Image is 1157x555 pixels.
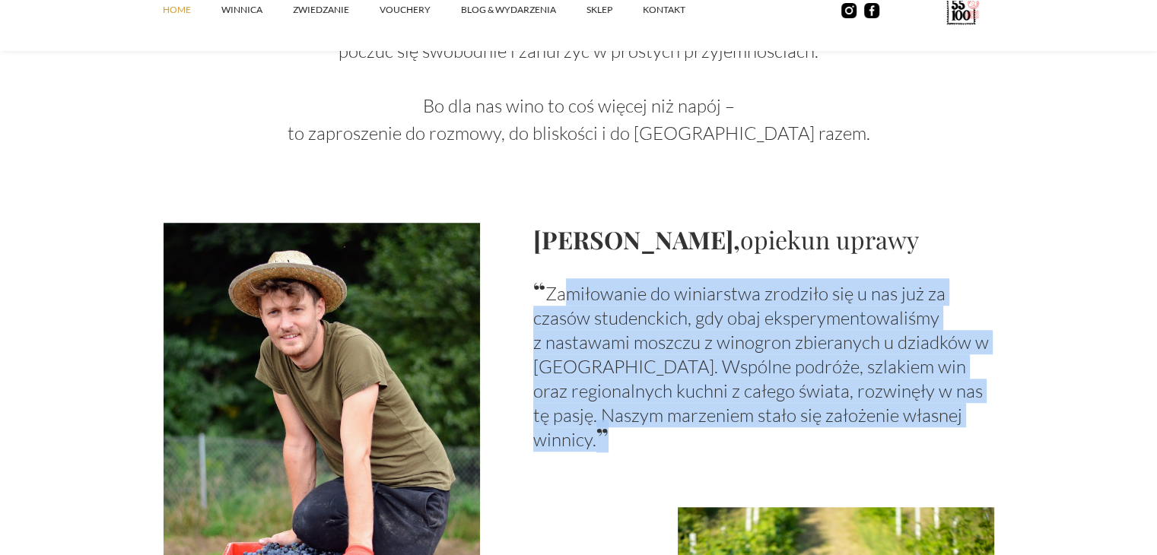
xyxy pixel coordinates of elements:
[533,223,740,255] strong: [PERSON_NAME],
[596,420,609,452] strong: ”
[533,274,545,306] strong: “
[533,278,994,452] p: Zamiłowanie do winiarstwa zrodziło się u nas już za czasów studenckich, gdy obaj eksperymentowali...
[533,223,994,255] h2: opiekun uprawy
